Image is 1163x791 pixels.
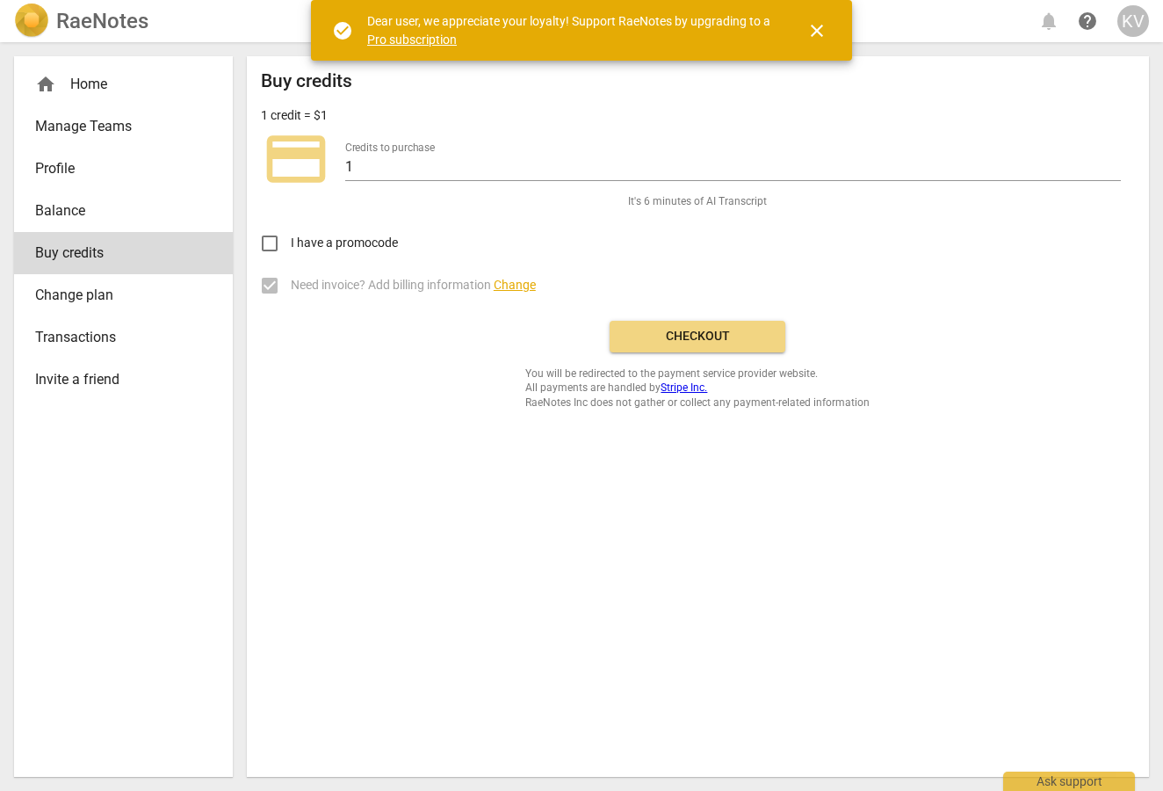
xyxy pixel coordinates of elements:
[35,74,198,95] div: Home
[35,327,198,348] span: Transactions
[332,20,353,41] span: check_circle
[806,20,827,41] span: close
[261,124,331,194] span: credit_card
[14,190,233,232] a: Balance
[261,70,352,92] h2: Buy credits
[35,200,198,221] span: Balance
[35,116,198,137] span: Manage Teams
[261,106,328,125] p: 1 credit = $1
[610,321,785,352] button: Checkout
[291,276,536,294] span: Need invoice? Add billing information
[1003,772,1135,791] div: Ask support
[628,194,767,209] span: It's 6 minutes of AI Transcript
[1072,5,1103,37] a: Help
[14,4,148,39] a: LogoRaeNotes
[14,63,233,105] div: Home
[494,278,536,292] span: Change
[14,359,233,401] a: Invite a friend
[1117,5,1149,37] button: KV
[14,274,233,316] a: Change plan
[367,12,775,48] div: Dear user, we appreciate your loyalty! Support RaeNotes by upgrading to a
[14,105,233,148] a: Manage Teams
[35,285,198,306] span: Change plan
[14,4,49,39] img: Logo
[35,74,56,95] span: home
[291,234,398,252] span: I have a promocode
[1077,11,1098,32] span: help
[56,9,148,33] h2: RaeNotes
[345,142,435,153] label: Credits to purchase
[624,328,771,345] span: Checkout
[35,369,198,390] span: Invite a friend
[14,316,233,359] a: Transactions
[796,10,838,52] button: Close
[35,158,198,179] span: Profile
[525,366,870,410] span: You will be redirected to the payment service provider website. All payments are handled by RaeNo...
[661,381,707,394] a: Stripe Inc.
[14,148,233,190] a: Profile
[367,33,457,47] a: Pro subscription
[14,232,233,274] a: Buy credits
[35,243,198,264] span: Buy credits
